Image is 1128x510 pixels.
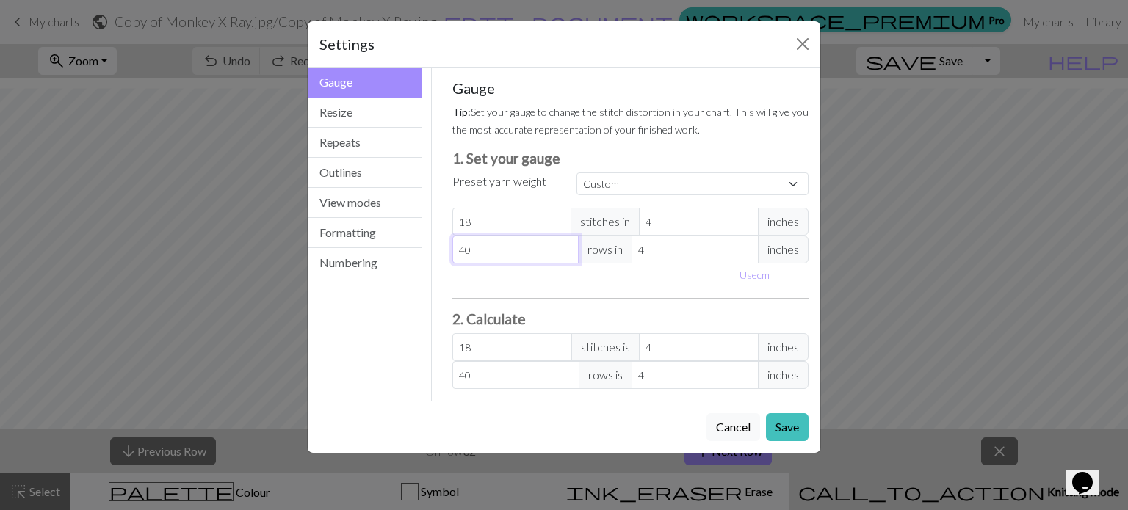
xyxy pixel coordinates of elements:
[706,413,760,441] button: Cancel
[766,413,809,441] button: Save
[452,106,809,136] small: Set your gauge to change the stitch distortion in your chart. This will give you the most accurat...
[733,263,776,286] button: Usecm
[308,218,422,248] button: Formatting
[308,188,422,218] button: View modes
[758,208,809,236] span: inches
[452,150,809,167] h3: 1. Set your gauge
[308,98,422,128] button: Resize
[452,172,546,190] label: Preset yarn weight
[758,361,809,389] span: inches
[1066,451,1113,495] iframe: chat widget
[308,68,422,98] button: Gauge
[791,32,814,56] button: Close
[319,33,375,55] h5: Settings
[308,128,422,158] button: Repeats
[758,236,809,263] span: inches
[578,236,632,263] span: rows in
[452,79,809,97] h5: Gauge
[571,333,640,361] span: stitches is
[308,158,422,188] button: Outlines
[308,248,422,277] button: Numbering
[571,208,640,236] span: stitches in
[579,361,632,389] span: rows is
[452,106,471,118] strong: Tip:
[758,333,809,361] span: inches
[452,310,809,327] h3: 2. Calculate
